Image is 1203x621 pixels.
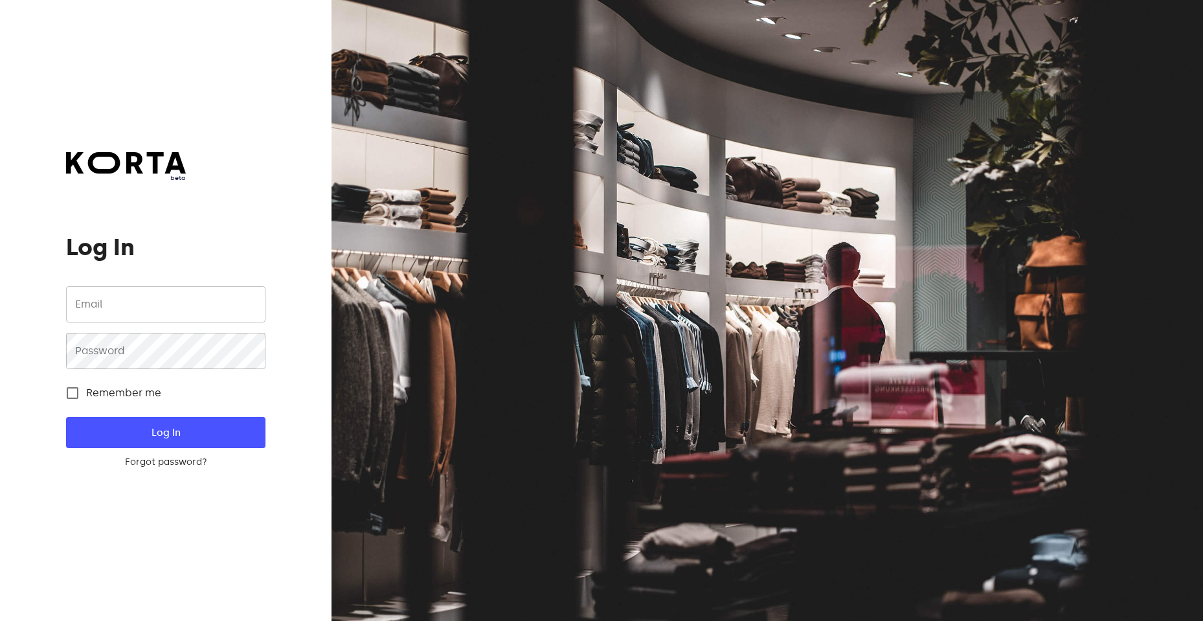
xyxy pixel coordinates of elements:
span: Log In [87,424,244,441]
h1: Log In [66,234,265,260]
span: Remember me [86,385,161,401]
a: Forgot password? [66,456,265,469]
button: Log In [66,417,265,448]
span: beta [66,174,186,183]
img: Korta [66,152,186,174]
a: beta [66,152,186,183]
